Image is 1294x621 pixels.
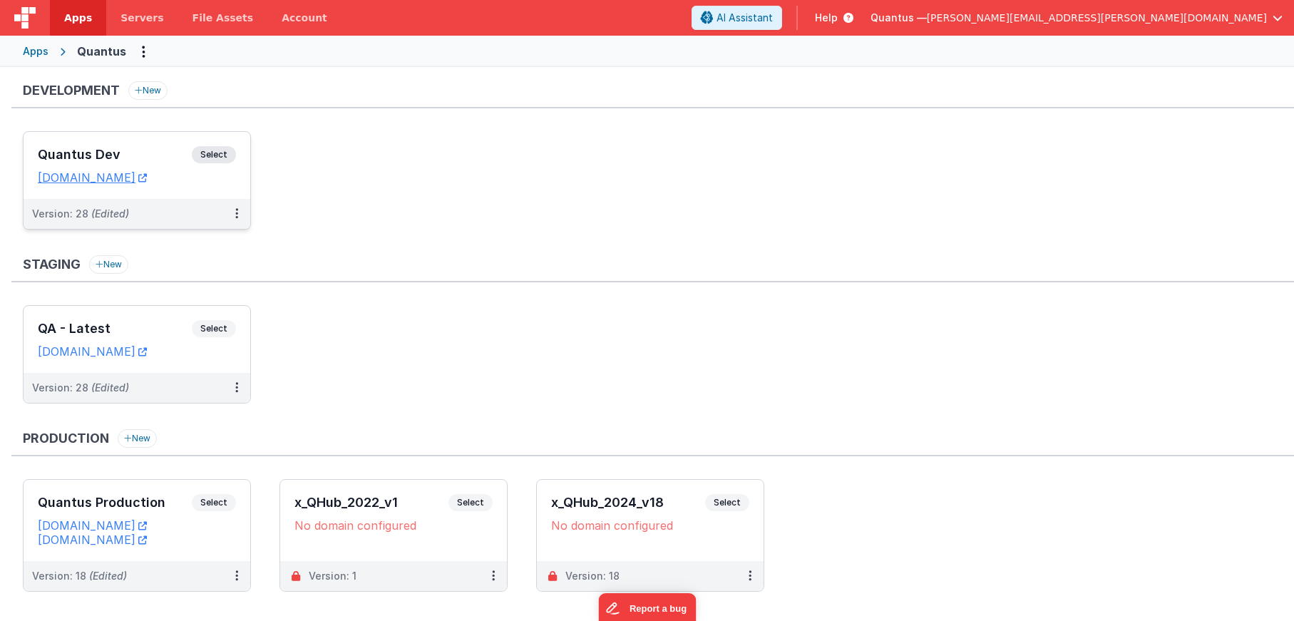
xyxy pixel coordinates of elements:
[38,344,147,359] a: [DOMAIN_NAME]
[32,381,129,395] div: Version: 28
[294,496,448,510] h3: x_QHub_2022_v1
[815,11,838,25] span: Help
[38,518,147,533] a: [DOMAIN_NAME]
[38,170,147,185] a: [DOMAIN_NAME]
[448,494,493,511] span: Select
[192,11,254,25] span: File Assets
[77,43,126,60] div: Quantus
[23,257,81,272] h3: Staging
[128,81,168,100] button: New
[927,11,1267,25] span: [PERSON_NAME][EMAIL_ADDRESS][PERSON_NAME][DOMAIN_NAME]
[309,569,356,583] div: Version: 1
[717,11,773,25] span: AI Assistant
[89,570,127,582] span: (Edited)
[38,533,147,547] a: [DOMAIN_NAME]
[705,494,749,511] span: Select
[294,518,493,533] div: No domain configured
[89,255,128,274] button: New
[551,518,749,533] div: No domain configured
[64,11,92,25] span: Apps
[871,11,927,25] span: Quantus —
[32,569,127,583] div: Version: 18
[38,148,192,162] h3: Quantus Dev
[565,569,620,583] div: Version: 18
[871,11,1283,25] button: Quantus — [PERSON_NAME][EMAIL_ADDRESS][PERSON_NAME][DOMAIN_NAME]
[132,40,155,63] button: Options
[23,431,109,446] h3: Production
[38,322,192,336] h3: QA - Latest
[23,83,120,98] h3: Development
[32,207,129,221] div: Version: 28
[118,429,157,448] button: New
[551,496,705,510] h3: x_QHub_2024_v18
[192,320,236,337] span: Select
[91,381,129,394] span: (Edited)
[192,146,236,163] span: Select
[692,6,782,30] button: AI Assistant
[91,207,129,220] span: (Edited)
[23,44,48,58] div: Apps
[192,494,236,511] span: Select
[120,11,163,25] span: Servers
[38,496,192,510] h3: Quantus Production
